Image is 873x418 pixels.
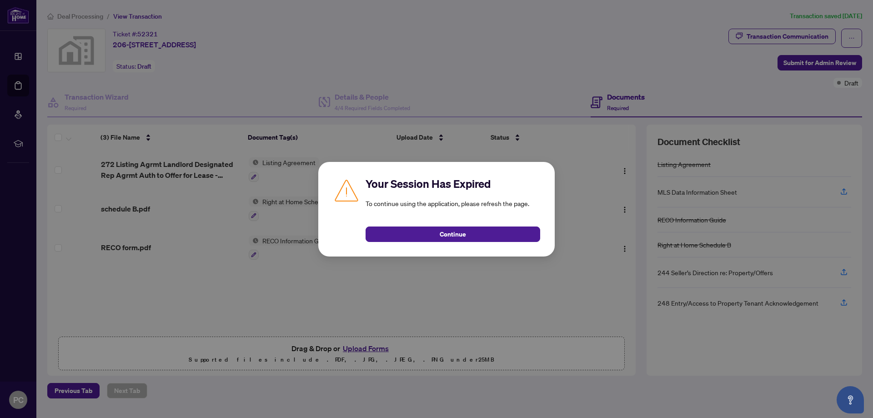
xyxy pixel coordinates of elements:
button: Open asap [837,386,864,413]
img: Caution icon [333,176,360,204]
span: Continue [440,227,466,242]
div: To continue using the application, please refresh the page. [366,176,540,242]
h2: Your Session Has Expired [366,176,540,191]
button: Continue [366,227,540,242]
